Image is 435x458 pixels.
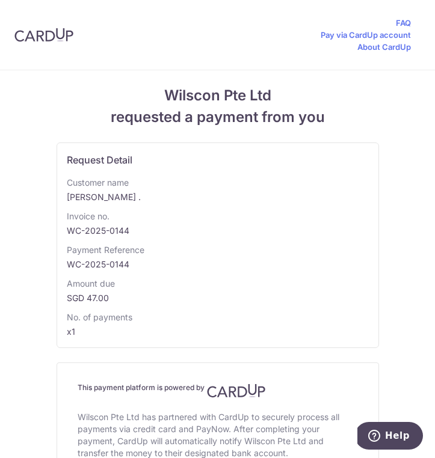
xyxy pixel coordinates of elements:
a: About CardUp [357,41,411,53]
span: x1 [67,326,75,337]
span: Invoice no. [67,210,369,222]
span: WC-2025-0144 [67,225,369,237]
span: translation missing: en.payment_reference [67,245,144,255]
span: requested a payment from you [57,106,379,128]
iframe: Opens a widget where you can find more information [357,422,423,452]
span: Amount due [67,278,369,290]
img: CardUp [14,28,73,42]
span: SGD 47.00 [67,292,369,304]
span: No. of payments [67,311,369,323]
a: FAQ [396,17,411,29]
span: [PERSON_NAME] . [67,191,369,203]
img: CardUp [207,383,266,398]
span: WC-2025-0144 [67,258,369,270]
span: Wilscon Pte Ltd [57,85,379,106]
h4: This payment platform is powered by [78,379,358,398]
a: Pay via CardUp account [321,29,411,41]
span: translation missing: en.request_detail [67,154,132,166]
span: Customer name [67,177,369,189]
